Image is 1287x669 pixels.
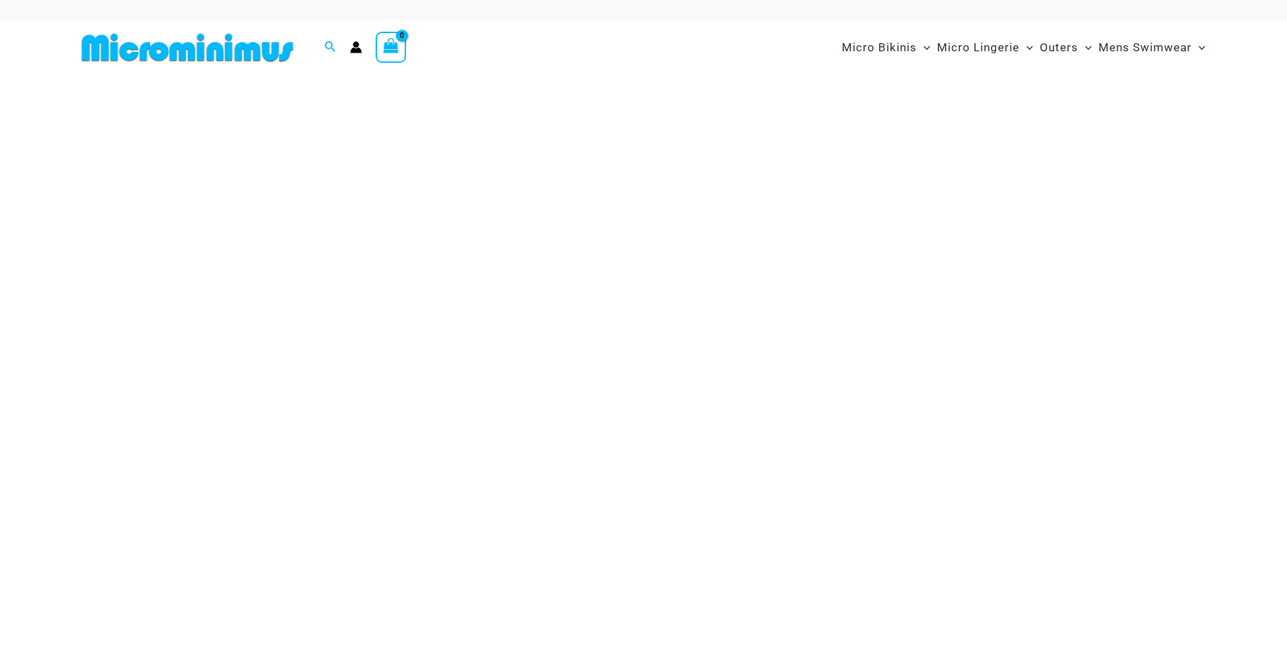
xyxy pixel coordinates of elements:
[1192,30,1205,65] span: Menu Toggle
[1019,30,1033,65] span: Menu Toggle
[937,30,1019,65] span: Micro Lingerie
[836,25,1211,70] nav: Site Navigation
[1099,30,1192,65] span: Mens Swimwear
[1040,30,1078,65] span: Outers
[76,32,299,63] img: MM SHOP LOGO FLAT
[838,27,934,68] a: Micro BikinisMenu ToggleMenu Toggle
[917,30,930,65] span: Menu Toggle
[1078,30,1092,65] span: Menu Toggle
[1036,27,1095,68] a: OutersMenu ToggleMenu Toggle
[1095,27,1209,68] a: Mens SwimwearMenu ToggleMenu Toggle
[324,39,336,56] a: Search icon link
[934,27,1036,68] a: Micro LingerieMenu ToggleMenu Toggle
[350,41,362,53] a: Account icon link
[376,32,407,63] a: View Shopping Cart, empty
[842,30,917,65] span: Micro Bikinis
